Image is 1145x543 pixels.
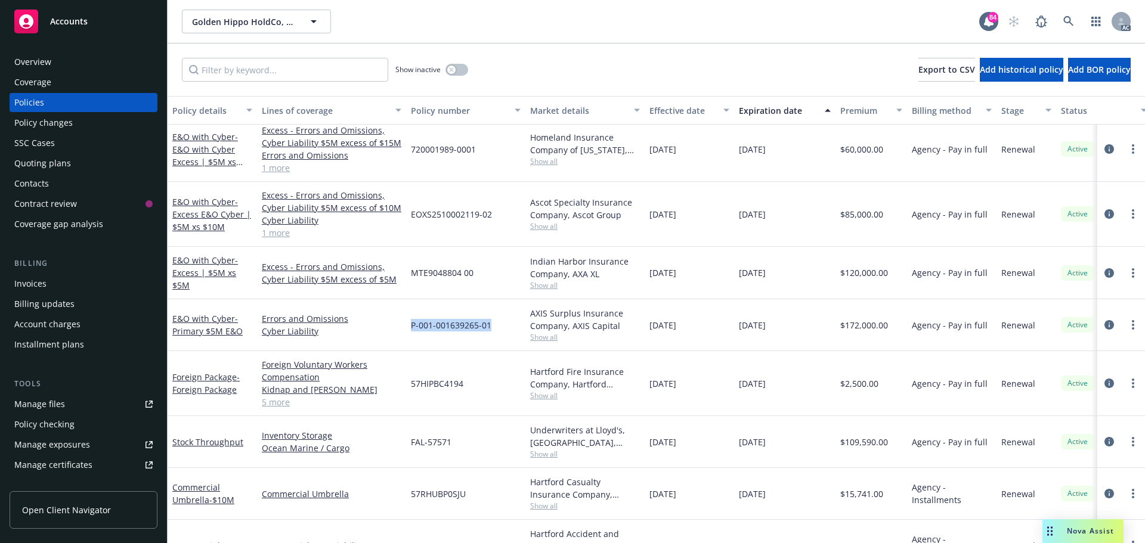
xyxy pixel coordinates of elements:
a: SSC Cases [10,134,157,153]
span: [DATE] [649,143,676,156]
a: Commercial Umbrella [262,488,401,500]
div: Premium [840,104,889,117]
button: Nova Assist [1042,519,1124,543]
button: Effective date [645,96,734,125]
a: Contract review [10,194,157,213]
div: Billing [10,257,157,269]
div: Coverage [14,73,51,92]
a: circleInformation [1102,376,1116,390]
span: [DATE] [649,377,676,390]
span: 720001989-0001 [411,143,476,156]
div: Hartford Fire Insurance Company, Hartford Insurance Group [530,365,640,390]
div: Drag to move [1042,519,1057,543]
input: Filter by keyword... [182,58,388,82]
span: Show all [530,221,640,231]
span: [DATE] [739,319,766,331]
div: Quoting plans [14,154,71,173]
span: [DATE] [649,488,676,500]
a: 1 more [262,226,401,239]
span: Golden Hippo HoldCo, Inc. [192,15,295,28]
div: Indian Harbor Insurance Company, AXA XL [530,255,640,280]
a: Billing updates [10,294,157,314]
a: more [1126,266,1140,280]
a: more [1126,142,1140,156]
span: [DATE] [739,208,766,221]
span: Accounts [50,17,88,26]
div: Underwriters at Lloyd's, [GEOGRAPHIC_DATA], [PERSON_NAME] of [GEOGRAPHIC_DATA], [PERSON_NAME] Cargo [530,424,640,449]
span: 57HIPBC4194 [411,377,463,390]
span: [DATE] [739,377,766,390]
a: more [1126,486,1140,501]
div: Manage files [14,395,65,414]
span: $109,590.00 [840,436,888,448]
a: Installment plans [10,335,157,354]
a: Coverage gap analysis [10,215,157,234]
span: Show inactive [395,64,441,75]
a: Cyber Liability [262,325,401,337]
div: Invoices [14,274,47,293]
span: Active [1066,488,1090,499]
a: more [1126,376,1140,390]
span: Show all [530,390,640,401]
button: Expiration date [734,96,835,125]
a: Excess - Errors and Omissions, Cyber Liability $5M excess of $5M [262,260,401,286]
div: Installment plans [14,335,84,354]
div: Coverage gap analysis [14,215,103,234]
a: Foreign Package [172,371,240,395]
span: Export to CSV [918,64,975,75]
span: Active [1066,144,1090,154]
div: Overview [14,52,51,72]
div: Lines of coverage [262,104,388,117]
a: Cyber Liability [262,214,401,226]
div: Policy changes [14,113,73,132]
a: Policy checking [10,415,157,434]
a: Inventory Storage [262,429,401,442]
span: Agency - Pay in full [912,319,988,331]
a: more [1126,318,1140,332]
span: Agency - Installments [912,481,992,506]
span: [DATE] [649,208,676,221]
a: Policy changes [10,113,157,132]
div: Expiration date [739,104,818,117]
span: Show all [530,280,640,290]
span: Active [1066,319,1090,330]
a: Report a Bug [1029,10,1053,33]
button: Lines of coverage [257,96,406,125]
a: Manage exposures [10,435,157,454]
div: Policies [14,93,44,112]
a: Manage claims [10,476,157,495]
a: E&O with Cyber [172,196,251,232]
div: Market details [530,104,627,117]
a: E&O with Cyber [172,313,243,337]
a: 1 more [262,162,401,174]
div: Contacts [14,174,49,193]
a: Foreign Voluntary Workers Compensation [262,358,401,383]
span: $60,000.00 [840,143,883,156]
button: Policy number [406,96,525,125]
a: Excess - Errors and Omissions, Cyber Liability $5M excess of $15M [262,124,401,149]
a: Errors and Omissions [262,312,401,325]
a: more [1126,207,1140,221]
span: Renewal [1001,143,1035,156]
span: $2,500.00 [840,377,878,390]
a: Overview [10,52,157,72]
a: circleInformation [1102,266,1116,280]
a: circleInformation [1102,435,1116,449]
span: FAL-57571 [411,436,451,448]
button: Policy details [168,96,257,125]
span: EOXS2510002119-02 [411,208,492,221]
a: Start snowing [1002,10,1026,33]
a: Contacts [10,174,157,193]
span: Renewal [1001,488,1035,500]
div: Billing method [912,104,979,117]
button: Billing method [907,96,997,125]
div: Manage claims [14,476,75,495]
button: Premium [835,96,907,125]
span: Renewal [1001,436,1035,448]
span: Renewal [1001,266,1035,279]
a: E&O with Cyber [172,131,238,180]
span: Active [1066,436,1090,447]
a: Invoices [10,274,157,293]
span: [DATE] [739,266,766,279]
span: Renewal [1001,208,1035,221]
